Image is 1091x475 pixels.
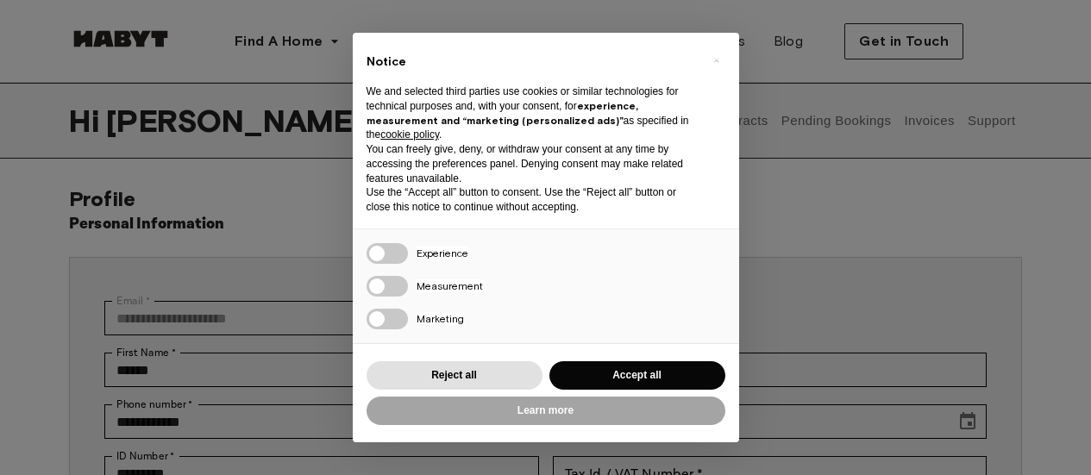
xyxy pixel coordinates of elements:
[380,128,439,141] a: cookie policy
[417,247,468,259] span: Experience
[703,47,730,74] button: Close this notice
[367,84,698,142] p: We and selected third parties use cookies or similar technologies for technical purposes and, wit...
[417,279,483,292] span: Measurement
[417,312,464,325] span: Marketing
[367,397,725,425] button: Learn more
[367,99,638,127] strong: experience, measurement and “marketing (personalized ads)”
[713,50,719,71] span: ×
[549,361,725,390] button: Accept all
[367,185,698,215] p: Use the “Accept all” button to consent. Use the “Reject all” button or close this notice to conti...
[367,361,542,390] button: Reject all
[367,53,698,71] h2: Notice
[367,142,698,185] p: You can freely give, deny, or withdraw your consent at any time by accessing the preferences pane...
